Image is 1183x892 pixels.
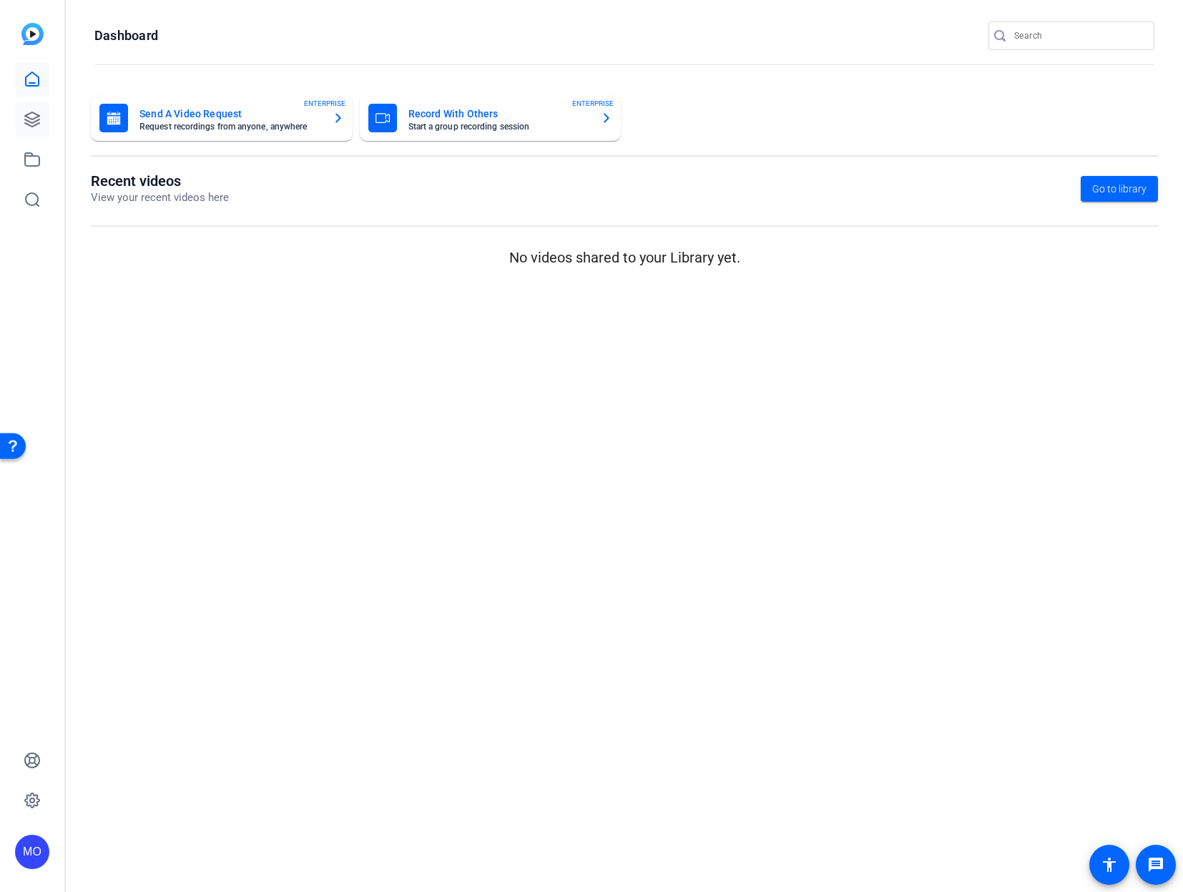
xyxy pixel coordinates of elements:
[91,247,1158,268] p: No videos shared to your Library yet.
[21,23,44,45] img: blue-gradient.svg
[360,95,622,141] button: Record With OthersStart a group recording sessionENTERPRISE
[91,190,229,206] p: View your recent videos here
[1014,27,1143,44] input: Search
[94,27,158,44] h1: Dashboard
[15,835,49,869] div: MO
[139,122,321,131] mat-card-subtitle: Request recordings from anyone, anywhere
[1147,856,1164,873] mat-icon: message
[304,98,345,109] span: ENTERPRISE
[572,98,614,109] span: ENTERPRISE
[408,122,590,131] mat-card-subtitle: Start a group recording session
[91,172,229,190] h1: Recent videos
[91,95,353,141] button: Send A Video RequestRequest recordings from anyone, anywhereENTERPRISE
[139,105,321,122] mat-card-title: Send A Video Request
[1081,176,1158,202] a: Go to library
[408,105,590,122] mat-card-title: Record With Others
[1092,182,1147,197] span: Go to library
[1101,856,1118,873] mat-icon: accessibility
